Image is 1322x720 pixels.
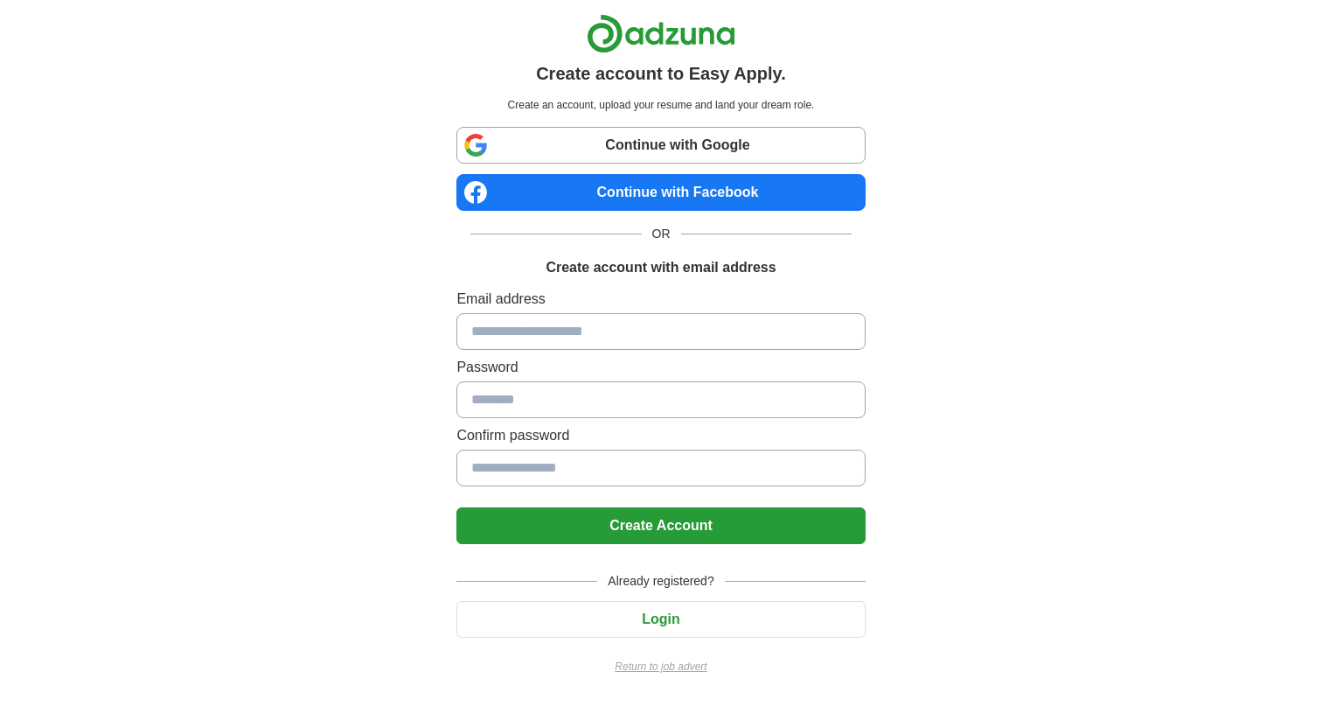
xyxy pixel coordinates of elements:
p: Create an account, upload your resume and land your dream role. [460,97,861,113]
label: Confirm password [456,425,865,446]
a: Return to job advert [456,659,865,675]
label: Password [456,357,865,378]
h1: Create account with email address [546,257,776,278]
a: Continue with Google [456,127,865,164]
label: Email address [456,289,865,310]
button: Login [456,601,865,638]
button: Create Account [456,507,865,544]
span: OR [642,225,681,243]
h1: Create account to Easy Apply. [536,60,786,87]
a: Login [456,612,865,626]
span: Already registered? [597,572,724,591]
img: Adzuna logo [587,14,735,53]
a: Continue with Facebook [456,174,865,211]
